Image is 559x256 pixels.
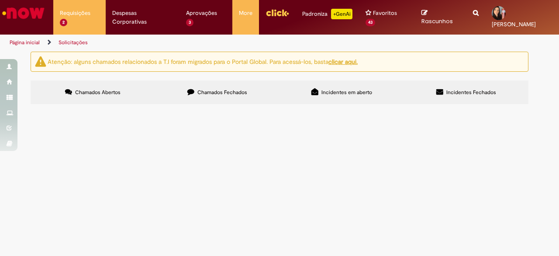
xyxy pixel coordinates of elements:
[59,39,88,46] a: Solicitações
[366,19,375,26] span: 43
[421,17,453,25] span: Rascunhos
[60,9,90,18] span: Requisições
[186,19,193,26] span: 3
[492,21,536,28] span: [PERSON_NAME]
[112,9,173,26] span: Despesas Corporativas
[373,9,397,18] span: Favoritos
[266,6,289,19] img: click_logo_yellow_360x200.png
[7,35,366,51] ul: Trilhas de página
[421,9,460,25] a: Rascunhos
[302,9,352,19] div: Padroniza
[328,58,358,66] a: clicar aqui.
[197,89,247,96] span: Chamados Fechados
[48,58,358,66] ng-bind-html: Atenção: alguns chamados relacionados a T.I foram migrados para o Portal Global. Para acessá-los,...
[186,9,217,18] span: Aprovações
[75,89,121,96] span: Chamados Abertos
[239,9,252,18] span: More
[446,89,496,96] span: Incidentes Fechados
[60,19,67,26] span: 2
[321,89,372,96] span: Incidentes em aberto
[331,9,352,19] p: +GenAi
[1,4,46,22] img: ServiceNow
[10,39,40,46] a: Página inicial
